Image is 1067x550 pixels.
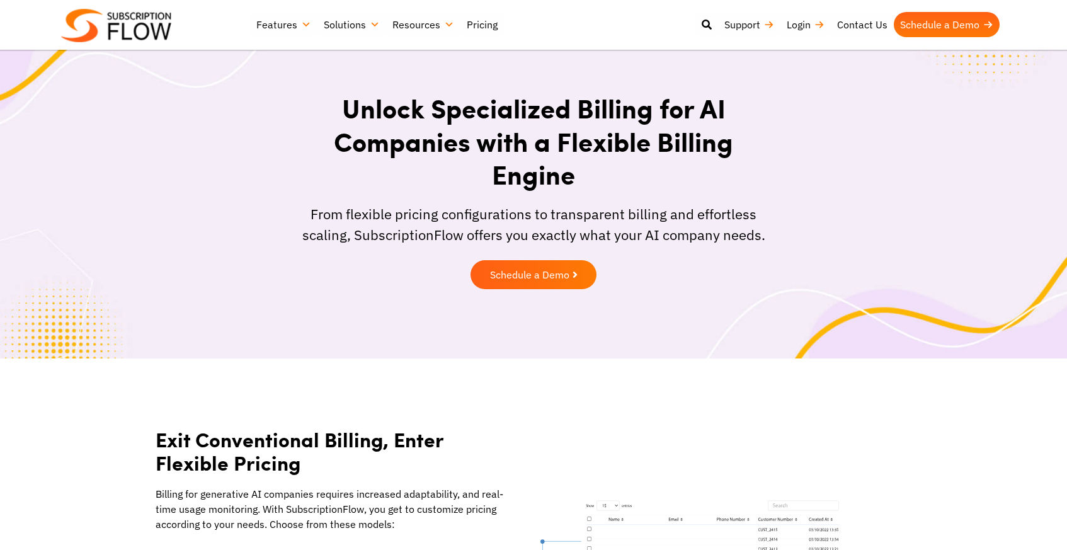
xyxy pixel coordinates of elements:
a: Schedule a Demo [471,260,596,289]
a: Support [718,12,780,37]
a: Login [780,12,831,37]
img: Subscriptionflow [61,9,171,42]
a: Schedule a Demo [894,12,1000,37]
a: Resources [386,12,460,37]
a: Pricing [460,12,504,37]
a: Features [250,12,317,37]
span: Schedule a Demo [490,270,569,280]
a: Solutions [317,12,386,37]
h1: Unlock Specialized Billing for AI Companies with a Flexible Billing Engine [293,91,775,191]
h2: Exit Conventional Billing, Enter Flexible Pricing [156,428,508,474]
a: Contact Us [831,12,894,37]
p: Billing for generative AI companies requires increased adaptability, and real-time usage monitori... [156,486,508,532]
p: From flexible pricing configurations to transparent billing and effortless scaling, SubscriptionF... [293,203,775,245]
